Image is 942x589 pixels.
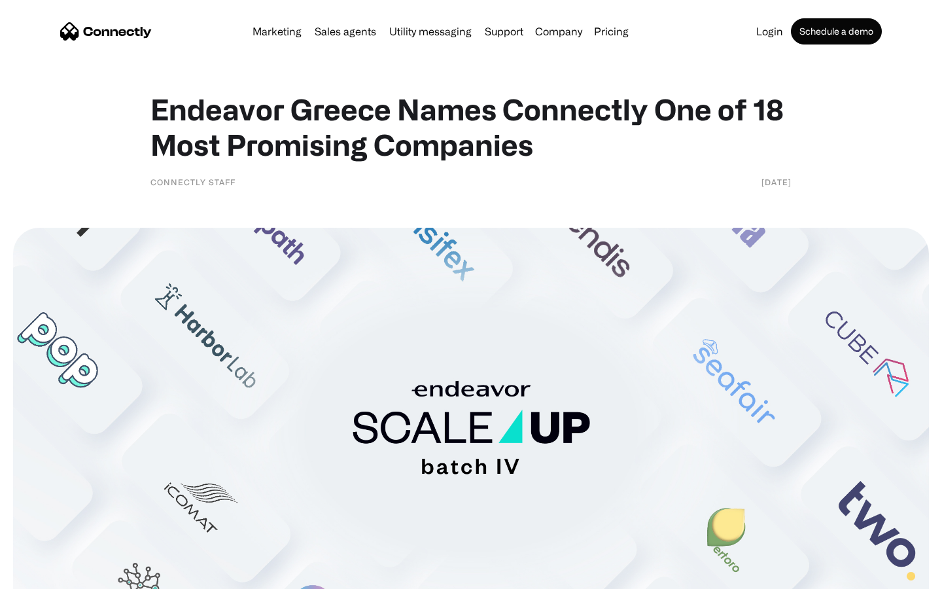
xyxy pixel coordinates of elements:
[589,26,634,37] a: Pricing
[480,26,529,37] a: Support
[751,26,788,37] a: Login
[384,26,477,37] a: Utility messaging
[761,175,792,188] div: [DATE]
[309,26,381,37] a: Sales agents
[247,26,307,37] a: Marketing
[791,18,882,45] a: Schedule a demo
[535,22,582,41] div: Company
[26,566,78,584] ul: Language list
[150,92,792,162] h1: Endeavor Greece Names Connectly One of 18 Most Promising Companies
[150,175,235,188] div: Connectly Staff
[13,566,78,584] aside: Language selected: English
